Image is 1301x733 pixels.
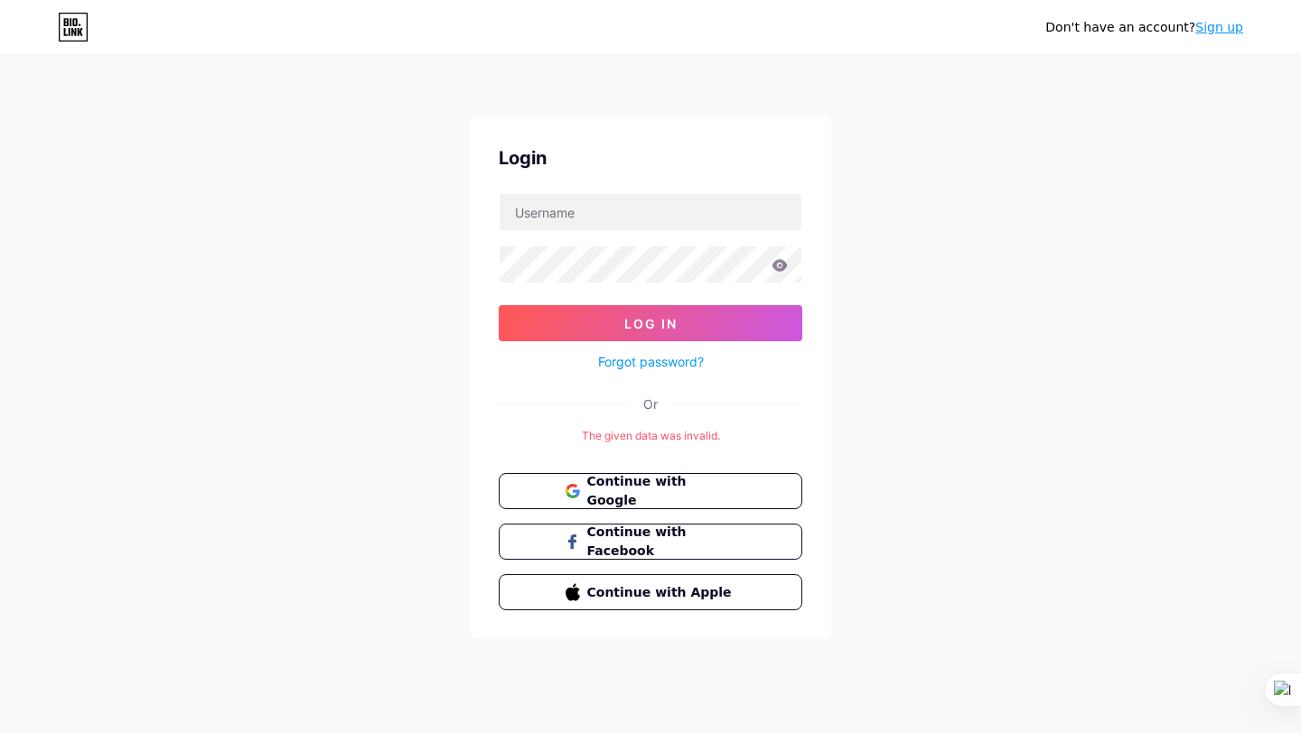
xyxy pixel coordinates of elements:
div: Login [499,144,802,172]
input: Username [500,194,801,230]
button: Continue with Facebook [499,524,802,560]
button: Continue with Apple [499,574,802,610]
span: Continue with Facebook [587,523,736,561]
button: Log In [499,305,802,341]
div: Don't have an account? [1045,18,1243,37]
a: Forgot password? [598,352,704,371]
a: Sign up [1195,20,1243,34]
div: Or [643,394,658,413]
span: Log In [624,316,678,331]
button: Continue with Google [499,473,802,509]
span: Continue with Google [587,472,736,510]
span: Continue with Apple [587,583,736,602]
div: The given data was invalid. [499,428,802,444]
